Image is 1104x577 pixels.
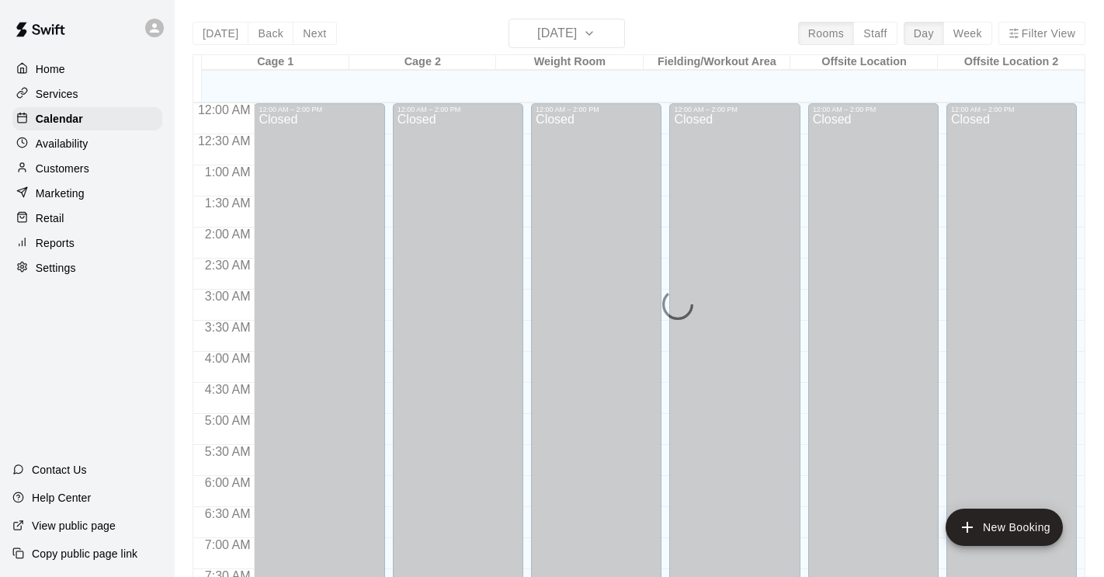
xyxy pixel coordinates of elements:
[398,106,519,113] div: 12:00 AM – 2:00 PM
[201,228,255,241] span: 2:00 AM
[201,321,255,334] span: 3:30 AM
[201,196,255,210] span: 1:30 AM
[496,55,644,70] div: Weight Room
[32,490,91,506] p: Help Center
[12,231,162,255] a: Reports
[201,538,255,551] span: 7:00 AM
[12,207,162,230] a: Retail
[946,509,1063,546] button: add
[194,103,255,116] span: 12:00 AM
[12,57,162,81] a: Home
[12,182,162,205] a: Marketing
[36,161,89,176] p: Customers
[36,235,75,251] p: Reports
[36,86,78,102] p: Services
[12,256,162,280] a: Settings
[201,445,255,458] span: 5:30 AM
[201,259,255,272] span: 2:30 AM
[36,260,76,276] p: Settings
[32,462,87,478] p: Contact Us
[536,106,657,113] div: 12:00 AM – 2:00 PM
[12,107,162,130] a: Calendar
[349,55,497,70] div: Cage 2
[194,134,255,148] span: 12:30 AM
[201,414,255,427] span: 5:00 AM
[36,210,64,226] p: Retail
[32,546,137,561] p: Copy public page link
[201,290,255,303] span: 3:00 AM
[790,55,938,70] div: Offsite Location
[36,111,83,127] p: Calendar
[12,132,162,155] a: Availability
[36,186,85,201] p: Marketing
[201,507,255,520] span: 6:30 AM
[12,157,162,180] a: Customers
[951,106,1072,113] div: 12:00 AM – 2:00 PM
[201,476,255,489] span: 6:00 AM
[259,106,380,113] div: 12:00 AM – 2:00 PM
[201,165,255,179] span: 1:00 AM
[202,55,349,70] div: Cage 1
[32,518,116,534] p: View public page
[201,352,255,365] span: 4:00 AM
[36,136,89,151] p: Availability
[36,61,65,77] p: Home
[12,82,162,106] a: Services
[644,55,791,70] div: Fielding/Workout Area
[938,55,1085,70] div: Offsite Location 2
[674,106,795,113] div: 12:00 AM – 2:00 PM
[813,106,934,113] div: 12:00 AM – 2:00 PM
[201,383,255,396] span: 4:30 AM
